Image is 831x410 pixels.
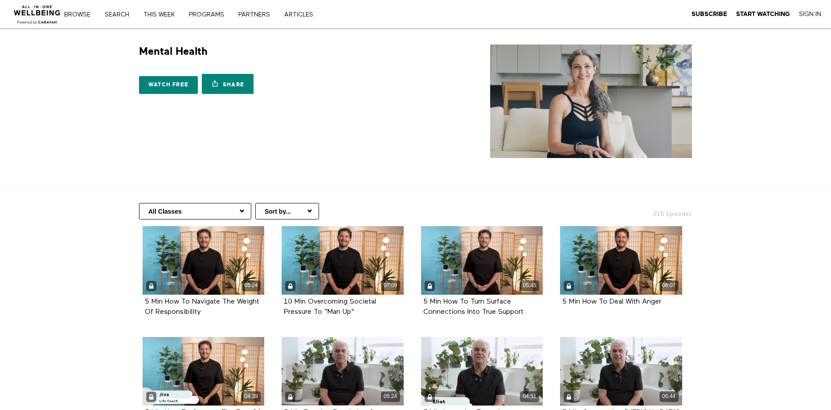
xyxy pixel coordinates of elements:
[560,226,682,295] a: 5 Min How To Deal With Anger 06:07
[520,280,539,291] div: 05:45
[61,12,100,18] a: Browse
[186,12,233,18] a: PROGRAMS
[423,298,524,315] a: 5 Min How To Turn Surface Connections Into True Support
[235,12,279,18] a: PARTNERS
[736,10,790,18] a: Start Watching
[692,11,727,17] strong: Subscribe
[284,298,376,316] strong: 10 Min Overcoming Societal Pressure To “Man Up"
[139,45,208,58] h1: Mental Health
[143,337,265,406] a: 5 Min How To Conquer The Fear Of Asking For Help 04:39
[490,45,692,158] img: Mental Health
[139,76,198,94] a: Watch free
[421,226,543,295] a: 5 Min How To Turn Surface Connections Into True Support 05:45
[282,337,404,406] a: 5 Min Emotion Regulation & ADHD 05:24
[736,11,790,17] strong: Start Watching
[560,337,682,406] a: 5 Min Overcoming Procrastination 06:44
[242,280,261,291] div: 05:24
[145,298,259,316] strong: 5 Min How To Navigate The Weight Of Responsibility
[102,12,139,18] a: Search
[799,10,821,18] a: Sign In
[140,12,184,18] a: THIS WEEK
[520,391,539,402] div: 04:51
[202,74,254,94] a: Share
[421,337,543,406] a: 5 Min Improving Executive Functioning 04:51
[659,391,679,402] div: 06:44
[562,298,661,305] strong: 5 Min How To Deal With Anger
[143,226,265,295] a: 5 Min How To Navigate The Weight Of Responsibility 05:24
[659,280,679,291] div: 06:07
[692,10,727,18] a: Subscribe
[282,226,404,295] : 10 Min Overcoming Societal Pressure To “Man Up" 07:09
[423,298,524,316] strong: 5 Min How To Turn Surface Connections Into True Support
[284,298,376,315] : 10 Min Overcoming Societal Pressure To “Man Up"
[597,203,697,219] h2: 216 Episodes
[70,10,332,19] nav: Primary
[381,391,400,402] div: 05:24
[381,280,400,291] div: 07:09
[281,12,323,18] a: ARTICLES
[242,391,261,402] div: 04:39
[145,298,259,315] a: 5 Min How To Navigate The Weight Of Responsibility
[562,298,661,305] a: 5 Min How To Deal With Anger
